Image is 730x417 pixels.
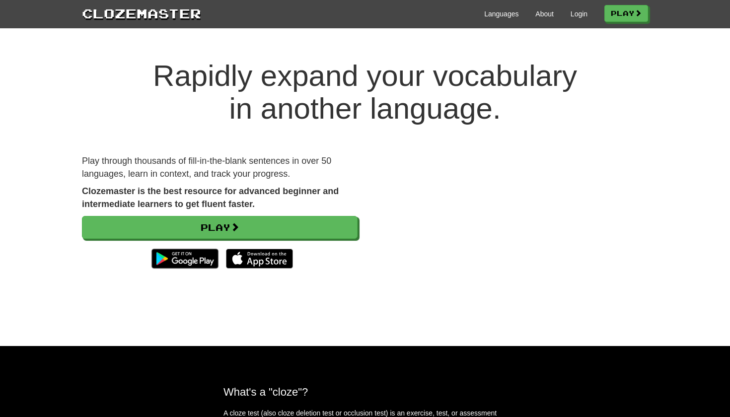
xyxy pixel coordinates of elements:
a: About [535,9,554,19]
a: Login [571,9,587,19]
a: Play [604,5,648,22]
img: Get it on Google Play [146,244,223,274]
strong: Clozemaster is the best resource for advanced beginner and intermediate learners to get fluent fa... [82,186,339,209]
a: Play [82,216,358,239]
a: Clozemaster [82,4,201,22]
p: Play through thousands of fill-in-the-blank sentences in over 50 languages, learn in context, and... [82,155,358,180]
h2: What's a "cloze"? [223,386,507,398]
img: Download_on_the_App_Store_Badge_US-UK_135x40-25178aeef6eb6b83b96f5f2d004eda3bffbb37122de64afbaef7... [226,249,293,269]
a: Languages [484,9,518,19]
